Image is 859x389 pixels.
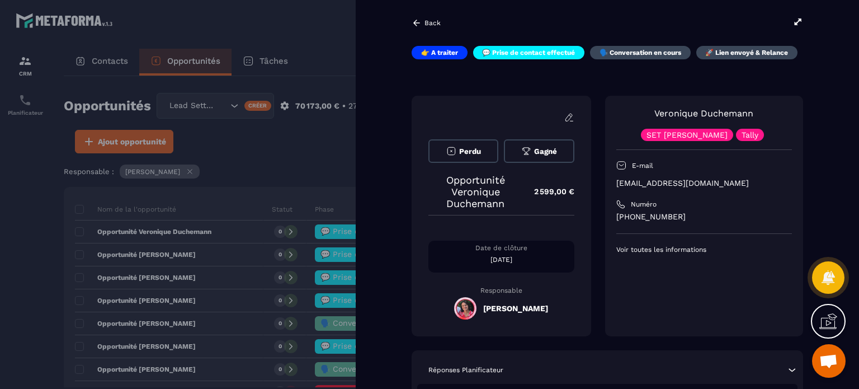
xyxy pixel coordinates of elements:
p: Back [424,19,441,27]
h5: [PERSON_NAME] [483,304,548,313]
p: [DATE] [428,255,574,264]
p: [EMAIL_ADDRESS][DOMAIN_NAME] [616,178,792,189]
span: Gagné [534,147,557,156]
button: Gagné [504,139,574,163]
p: Réponses Planificateur [428,365,503,374]
a: Veronique Duchemann [654,108,753,119]
p: E-mail [632,161,653,170]
p: [PHONE_NUMBER] [616,212,792,222]
p: 💬 Prise de contact effectué [482,48,575,57]
p: Numéro [631,200,657,209]
button: Perdu [428,139,498,163]
p: 👉 A traiter [421,48,458,57]
p: Responsable [428,287,574,294]
p: Opportunité Veronique Duchemann [428,174,523,209]
p: Date de clôture [428,243,574,252]
div: Ouvrir le chat [812,344,846,378]
span: Perdu [459,147,481,156]
p: 🗣️ Conversation en cours [600,48,681,57]
p: Tally [742,131,758,139]
p: SET [PERSON_NAME] [646,131,728,139]
p: 🚀 Lien envoyé & Relance [705,48,788,57]
p: 2 599,00 € [523,181,574,203]
p: Voir toutes les informations [616,245,792,254]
